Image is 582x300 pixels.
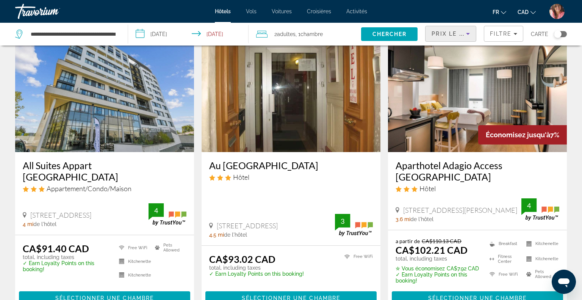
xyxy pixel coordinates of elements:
span: 4.5 mi [209,232,224,238]
li: Breakfast [486,238,523,249]
li: Pets Allowed [151,243,186,253]
div: 3 star Hotel [396,184,559,193]
p: total, including taxes [209,265,304,271]
button: Toggle map [548,31,567,38]
span: de l'hôtel [33,221,56,227]
button: Select check in and out date [128,23,249,46]
a: Hôtels [215,8,231,14]
button: Change currency [518,6,536,17]
li: Kitchenette [115,256,151,266]
li: Kitchenette [523,253,559,265]
img: Aparthotel Adagio Access Colombes La Défense [388,31,567,152]
span: fr [493,9,499,15]
ins: CA$91.40 CAD [23,243,89,254]
img: TrustYou guest rating badge [335,214,373,236]
img: Au Royal Mad Hotel [202,31,380,152]
div: 3 star Hotel [209,173,373,181]
a: Travorium [15,2,91,21]
img: TrustYou guest rating badge [521,198,559,221]
span: 2 [274,29,296,39]
li: Fitness Center [486,253,523,265]
span: Chambre [300,31,323,37]
ins: CA$93.02 CAD [209,253,275,265]
span: Économisez jusqu'à [486,131,550,139]
a: Aparthotel Adagio Access [GEOGRAPHIC_DATA] [396,160,559,182]
span: 4 mi [23,221,33,227]
li: Pets Allowed [523,269,559,280]
p: ✓ Earn Loyalty Points on this booking! [396,272,480,284]
a: Voitures [272,8,292,14]
li: Free WiFi [486,269,523,280]
span: Hôtel [233,173,249,181]
button: Search [361,27,418,41]
p: ✓ Earn Loyalty Points on this booking! [209,271,304,277]
button: Travelers: 2 adults, 0 children [249,23,361,46]
div: 3 [335,217,350,226]
span: de l'hôtel [224,232,247,238]
a: Croisières [307,8,331,14]
img: TrustYou guest rating badge [149,203,186,226]
div: 4 [149,206,164,215]
a: Vols [246,8,257,14]
span: [STREET_ADDRESS] [217,221,278,230]
mat-select: Sort by [432,29,470,38]
button: Filters [484,26,523,42]
li: Free WiFi [341,253,373,260]
li: Kitchenette [523,238,559,249]
span: ✮ Vous économisez [396,265,445,272]
p: ✓ Earn Loyalty Points on this booking! [23,260,110,272]
span: Prix le plus bas [432,31,491,37]
a: Activités [346,8,367,14]
span: Filtre [490,31,512,37]
span: [STREET_ADDRESS][PERSON_NAME] [403,206,517,214]
div: 3 star Apartment [23,184,186,193]
span: Carte [531,29,548,39]
del: CA$110.13 CAD [422,238,462,244]
input: Search hotel destination [30,28,116,40]
span: Chercher [372,31,407,37]
span: Adultes [277,31,296,37]
img: All Suites Appart Hôtel Paris Ouest Colombes [15,31,194,152]
li: Kitchenette [115,270,151,280]
img: User image [549,4,565,19]
span: [STREET_ADDRESS] [30,211,91,219]
span: 3.6 mi [396,216,410,222]
span: Appartement/Condo/Maison [47,184,131,193]
button: Change language [493,6,506,17]
p: total, including taxes [396,256,480,262]
span: a partir de [396,238,420,244]
p: total, including taxes [23,254,110,260]
span: , 1 [296,29,323,39]
div: 7% [478,125,567,145]
span: Hôtel [419,184,436,193]
ins: CA$102.21 CAD [396,244,468,256]
button: User Menu [547,3,567,19]
p: CA$7.92 CAD [396,265,480,272]
span: de l'hôtel [410,216,433,222]
span: CAD [518,9,529,15]
iframe: Bouton de lancement de la fenêtre de messagerie [552,270,576,294]
a: All Suites Appart [GEOGRAPHIC_DATA] [23,160,186,182]
li: Free WiFi [115,243,151,253]
div: 4 [521,201,537,210]
a: Au [GEOGRAPHIC_DATA] [209,160,373,171]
